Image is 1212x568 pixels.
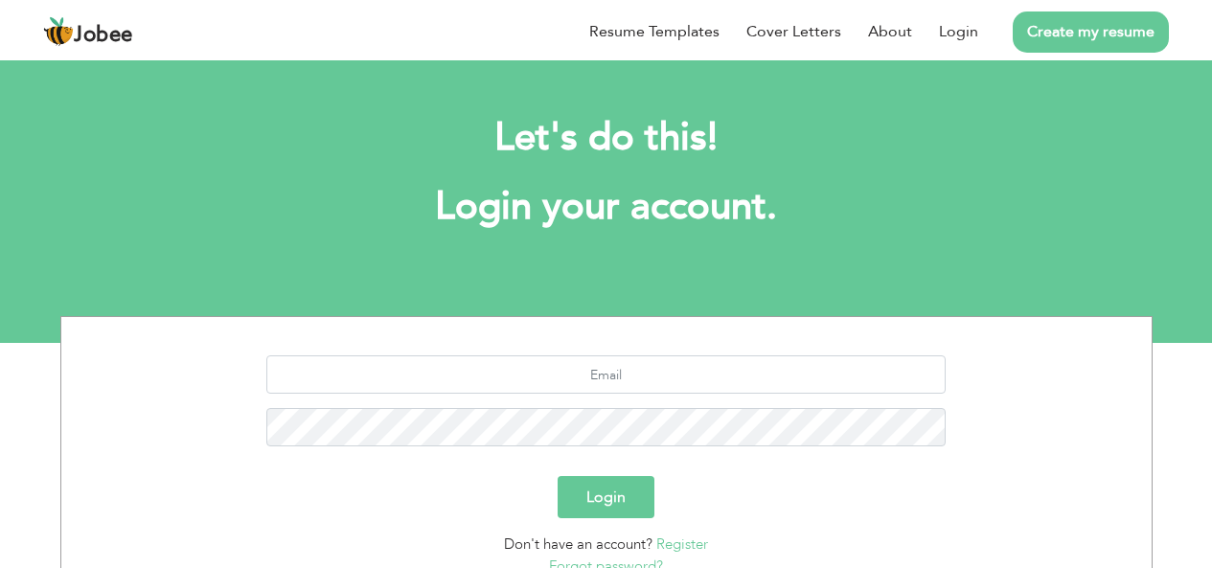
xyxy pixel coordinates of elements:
[1013,11,1169,53] a: Create my resume
[43,16,133,47] a: Jobee
[746,20,841,43] a: Cover Letters
[939,20,978,43] a: Login
[266,355,946,394] input: Email
[504,534,652,554] span: Don't have an account?
[89,113,1124,163] h2: Let's do this!
[589,20,720,43] a: Resume Templates
[558,476,654,518] button: Login
[868,20,912,43] a: About
[656,534,708,554] a: Register
[89,182,1124,232] h1: Login your account.
[43,16,74,47] img: jobee.io
[74,25,133,46] span: Jobee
